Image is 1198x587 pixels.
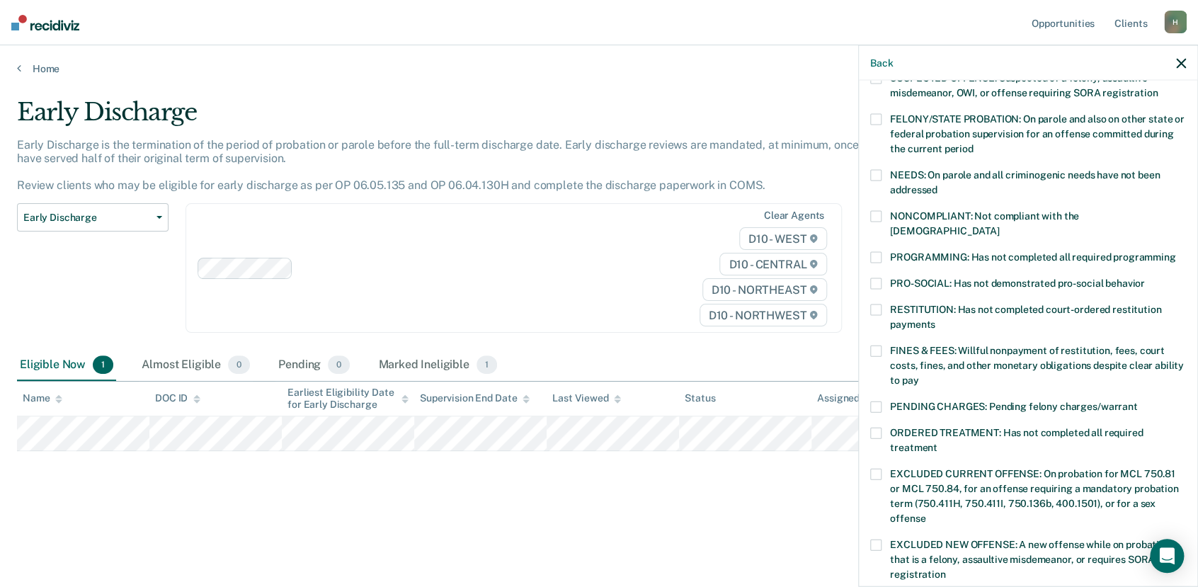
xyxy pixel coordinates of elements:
[685,392,715,404] div: Status
[890,113,1185,154] span: FELONY/STATE PROBATION: On parole and also on other state or federal probation supervision for an...
[287,387,409,411] div: Earliest Eligibility Date for Early Discharge
[23,212,151,224] span: Early Discharge
[275,350,353,381] div: Pending
[17,138,896,193] p: Early Discharge is the termination of the period of probation or parole before the full-term disc...
[890,345,1184,386] span: FINES & FEES: Willful nonpayment of restitution, fees, court costs, fines, and other monetary obl...
[890,427,1143,453] span: ORDERED TREATMENT: Has not completed all required treatment
[1150,539,1184,573] div: Open Intercom Messenger
[1164,11,1187,33] div: H
[375,350,500,381] div: Marked Ineligible
[477,355,497,374] span: 1
[702,278,827,301] span: D10 - NORTHEAST
[552,392,621,404] div: Last Viewed
[420,392,530,404] div: Supervision End Date
[890,468,1178,524] span: EXCLUDED CURRENT OFFENSE: On probation for MCL 750.81 or MCL 750.84, for an offense requiring a m...
[23,392,62,404] div: Name
[228,355,250,374] span: 0
[817,392,884,404] div: Assigned to
[890,169,1160,195] span: NEEDS: On parole and all criminogenic needs have not been addressed
[890,304,1161,330] span: RESTITUTION: Has not completed court-ordered restitution payments
[93,355,113,374] span: 1
[890,401,1137,412] span: PENDING CHARGES: Pending felony charges/warrant
[139,350,253,381] div: Almost Eligible
[764,210,824,222] div: Clear agents
[870,57,893,69] button: Back
[739,227,827,250] span: D10 - WEST
[17,350,116,381] div: Eligible Now
[890,539,1170,580] span: EXCLUDED NEW OFFENSE: A new offense while on probation that is a felony, assaultive misdemeanor, ...
[890,210,1079,236] span: NONCOMPLIANT: Not compliant with the [DEMOGRAPHIC_DATA]
[328,355,350,374] span: 0
[890,251,1175,263] span: PROGRAMMING: Has not completed all required programming
[719,253,827,275] span: D10 - CENTRAL
[17,98,915,138] div: Early Discharge
[700,304,827,326] span: D10 - NORTHWEST
[155,392,200,404] div: DOC ID
[890,72,1158,98] span: SUSPECTED OFFENSE: Suspected of a felony, assaultive misdemeanor, OWI, or offense requiring SORA ...
[17,62,1181,75] a: Home
[890,278,1145,289] span: PRO-SOCIAL: Has not demonstrated pro-social behavior
[11,15,79,30] img: Recidiviz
